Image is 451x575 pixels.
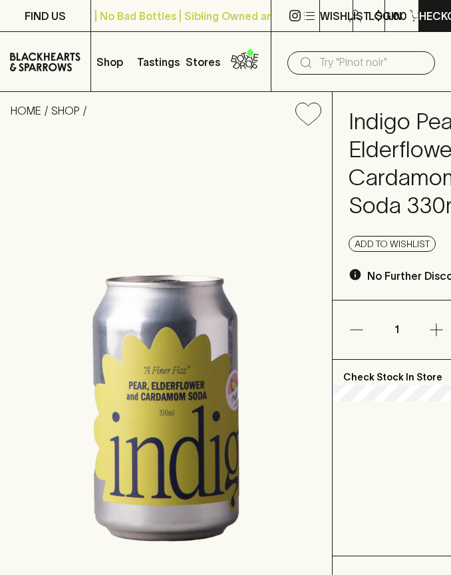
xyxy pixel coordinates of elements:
a: HOME [11,105,41,117]
p: Wishlist [320,8,371,24]
p: Shop [96,54,123,70]
button: Shop [91,32,136,91]
a: Stores [181,32,226,91]
p: Tastings [137,54,180,70]
p: FIND US [25,8,66,24]
p: Stores [186,54,220,70]
a: Tastings [136,32,181,91]
button: Add to wishlist [349,236,436,252]
button: Add to wishlist [290,97,327,131]
p: $0.00 [375,8,407,24]
a: SHOP [51,105,80,117]
input: Try "Pinot noir" [319,52,424,73]
p: 1 [380,300,412,359]
p: Login [369,8,402,24]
